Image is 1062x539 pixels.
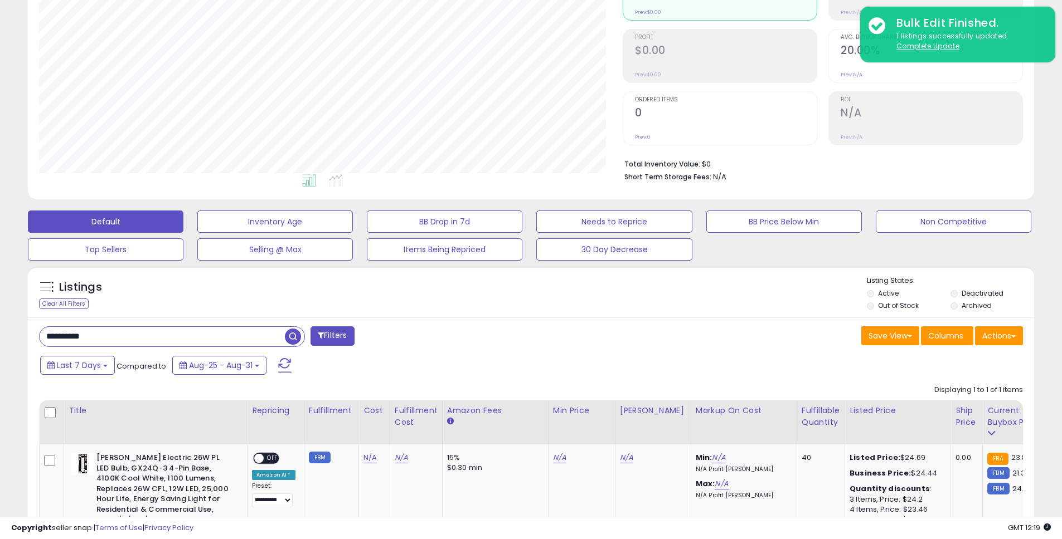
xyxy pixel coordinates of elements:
[189,360,253,371] span: Aug-25 - Aug-31
[69,405,243,416] div: Title
[620,405,686,416] div: [PERSON_NAME]
[987,467,1009,479] small: FBM
[802,453,836,463] div: 40
[28,238,183,261] button: Top Sellers
[878,288,899,298] label: Active
[367,210,522,233] button: BB Drop in 7d
[1012,483,1033,494] span: 24.69
[896,41,959,51] u: Complete Update
[40,356,115,375] button: Last 7 Days
[172,356,266,375] button: Aug-25 - Aug-31
[536,210,692,233] button: Needs to Reprice
[144,522,193,533] a: Privacy Policy
[363,405,385,416] div: Cost
[395,405,438,428] div: Fulfillment Cost
[395,452,408,463] a: N/A
[309,405,354,416] div: Fulfillment
[635,44,817,59] h2: $0.00
[635,134,651,140] small: Prev: 0
[635,71,661,78] small: Prev: $0.00
[635,97,817,103] span: Ordered Items
[987,483,1009,494] small: FBM
[841,97,1022,103] span: ROI
[928,330,963,341] span: Columns
[1008,522,1051,533] span: 2025-09-9 12:19 GMT
[536,238,692,261] button: 30 Day Decrease
[841,134,862,140] small: Prev: N/A
[553,405,610,416] div: Min Price
[850,468,911,478] b: Business Price:
[624,159,700,169] b: Total Inventory Value:
[934,385,1023,395] div: Displaying 1 to 1 of 1 items
[921,326,973,345] button: Columns
[850,494,942,504] div: 3 Items, Price: $24.2
[1011,452,1031,463] span: 23.88
[867,276,1034,286] p: Listing States:
[1012,468,1030,478] span: 21.32
[876,210,1031,233] button: Non Competitive
[802,405,840,428] div: Fulfillable Quantity
[197,210,353,233] button: Inventory Age
[635,35,817,41] span: Profit
[956,405,978,428] div: Ship Price
[447,453,540,463] div: 15%
[363,452,377,463] a: N/A
[841,106,1022,121] h2: N/A
[841,71,862,78] small: Prev: N/A
[309,452,331,463] small: FBM
[706,210,862,233] button: BB Price Below Min
[447,416,454,427] small: Amazon Fees.
[39,298,89,309] div: Clear All Filters
[624,172,711,182] b: Short Term Storage Fees:
[850,504,942,514] div: 4 Items, Price: $23.46
[447,463,540,473] div: $0.30 min
[987,405,1045,428] div: Current Buybox Price
[696,465,788,473] p: N/A Profit [PERSON_NAME]
[850,514,942,525] div: 6 Items, Price: $22.97
[850,483,930,494] b: Quantity discounts
[620,452,633,463] a: N/A
[975,326,1023,345] button: Actions
[850,484,942,494] div: :
[691,400,797,444] th: The percentage added to the cost of goods (COGS) that forms the calculator for Min & Max prices.
[311,326,354,346] button: Filters
[447,405,544,416] div: Amazon Fees
[888,31,1047,52] div: 1 listings successfully updated.
[95,522,143,533] a: Terms of Use
[252,405,299,416] div: Repricing
[28,210,183,233] button: Default
[59,280,102,295] h5: Listings
[861,326,919,345] button: Save View
[987,453,1008,465] small: FBA
[850,453,942,463] div: $24.69
[696,478,715,489] b: Max:
[850,468,942,478] div: $24.44
[197,238,353,261] button: Selling @ Max
[367,238,522,261] button: Items Being Repriced
[252,470,295,480] div: Amazon AI *
[850,405,946,416] div: Listed Price
[850,452,900,463] b: Listed Price:
[696,405,792,416] div: Markup on Cost
[888,15,1047,31] div: Bulk Edit Finished.
[635,9,661,16] small: Prev: $0.00
[635,106,817,121] h2: 0
[696,492,788,499] p: N/A Profit [PERSON_NAME]
[878,301,919,310] label: Out of Stock
[962,288,1003,298] label: Deactivated
[696,452,712,463] b: Min:
[11,522,52,533] strong: Copyright
[713,171,726,182] span: N/A
[57,360,101,371] span: Last 7 Days
[841,44,1022,59] h2: 20.00%
[264,454,282,463] span: OFF
[117,361,168,371] span: Compared to:
[841,35,1022,41] span: Avg. Buybox Share
[11,523,193,533] div: seller snap | |
[71,453,94,475] img: 41bo9dF+BtL._SL40_.jpg
[252,482,295,507] div: Preset:
[715,478,728,489] a: N/A
[712,452,725,463] a: N/A
[841,9,862,16] small: Prev: N/A
[962,301,992,310] label: Archived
